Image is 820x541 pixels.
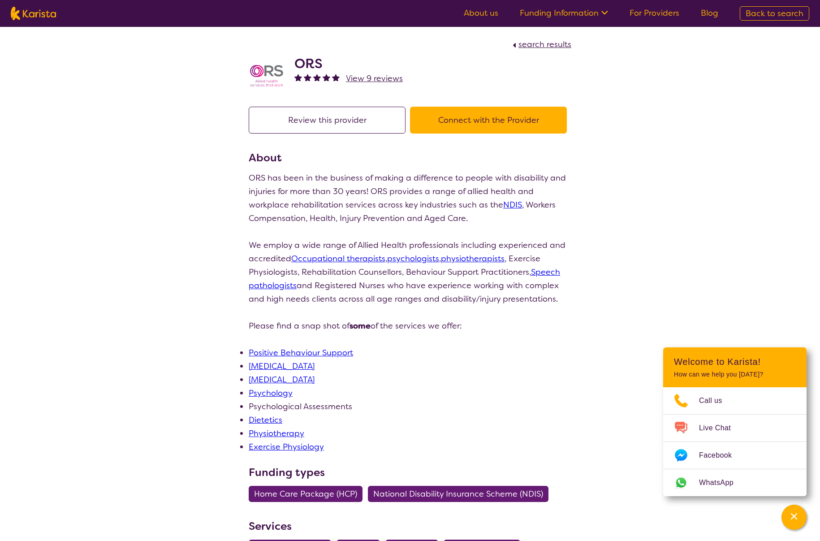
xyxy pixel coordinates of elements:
[313,74,321,81] img: fullstar
[740,6,809,21] a: Back to search
[291,253,385,264] a: Occupational therapists
[249,361,315,372] a: [MEDICAL_DATA]
[249,415,282,425] a: Dietetics
[520,8,608,18] a: Funding Information
[746,8,803,19] span: Back to search
[249,464,571,480] h3: Funding types
[518,39,571,50] span: search results
[387,253,439,264] a: psychologists
[323,74,330,81] img: fullstar
[249,441,324,452] a: Exercise Physiology
[249,115,410,126] a: Review this provider
[304,74,311,81] img: fullstar
[410,107,567,134] button: Connect with the Provider
[249,428,304,439] a: Physiotherapy
[663,469,807,496] a: Web link opens in a new tab.
[373,486,543,502] span: National Disability Insurance Scheme (NDIS)
[346,73,403,84] span: View 9 reviews
[332,74,340,81] img: fullstar
[249,319,571,333] p: Please find a snap shot of of the services we offer:
[630,8,679,18] a: For Providers
[663,387,807,496] ul: Choose channel
[699,449,742,462] span: Facebook
[368,489,554,499] a: National Disability Insurance Scheme (NDIS)
[510,39,571,50] a: search results
[441,253,505,264] a: physiotherapists
[350,320,371,331] strong: some
[699,476,744,489] span: WhatsApp
[503,199,522,210] a: NDIS
[464,8,498,18] a: About us
[346,72,403,85] a: View 9 reviews
[249,388,293,398] a: Psychology
[249,238,571,306] p: We employ a wide range of Allied Health professionals including experienced and accredited , , , ...
[249,171,571,225] p: ORS has been in the business of making a difference to people with disability and injuries for mo...
[781,505,807,530] button: Channel Menu
[410,115,571,126] a: Connect with the Provider
[249,374,315,385] a: [MEDICAL_DATA]
[249,347,353,358] a: Positive Behaviour Support
[674,371,796,378] p: How can we help you [DATE]?
[249,489,368,499] a: Home Care Package (HCP)
[663,347,807,496] div: Channel Menu
[11,7,56,20] img: Karista logo
[699,421,742,435] span: Live Chat
[254,486,357,502] span: Home Care Package (HCP)
[294,56,403,72] h2: ORS
[249,107,406,134] button: Review this provider
[249,150,571,166] h3: About
[249,58,285,94] img: nspbnteb0roocrxnmwip.png
[294,74,302,81] img: fullstar
[249,400,571,413] li: Psychological Assessments
[674,356,796,367] h2: Welcome to Karista!
[249,518,571,534] h3: Services
[699,394,733,407] span: Call us
[701,8,718,18] a: Blog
